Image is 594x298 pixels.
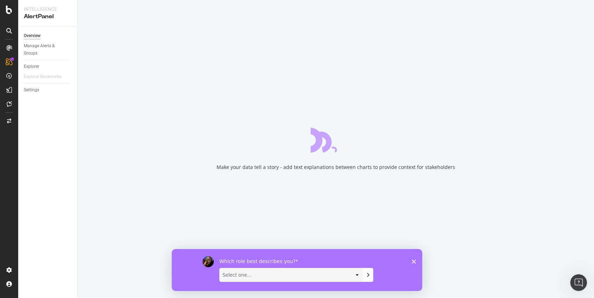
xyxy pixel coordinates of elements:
[24,63,39,70] div: Explorer
[311,127,361,152] div: animation
[24,86,39,94] div: Settings
[24,63,72,70] a: Explorer
[172,249,422,291] iframe: Survey by Laura from Botify
[24,6,72,13] div: Intelligence
[24,73,62,80] div: Explorer Bookmarks
[24,42,66,57] div: Manage Alerts & Groups
[217,164,455,171] div: Make your data tell a story - add text explanations between charts to provide context for stakeho...
[24,86,72,94] a: Settings
[24,42,72,57] a: Manage Alerts & Groups
[24,32,41,40] div: Overview
[570,274,587,291] iframe: Intercom live chat
[24,73,69,80] a: Explorer Bookmarks
[24,32,72,40] a: Overview
[24,13,72,21] div: AlertPanel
